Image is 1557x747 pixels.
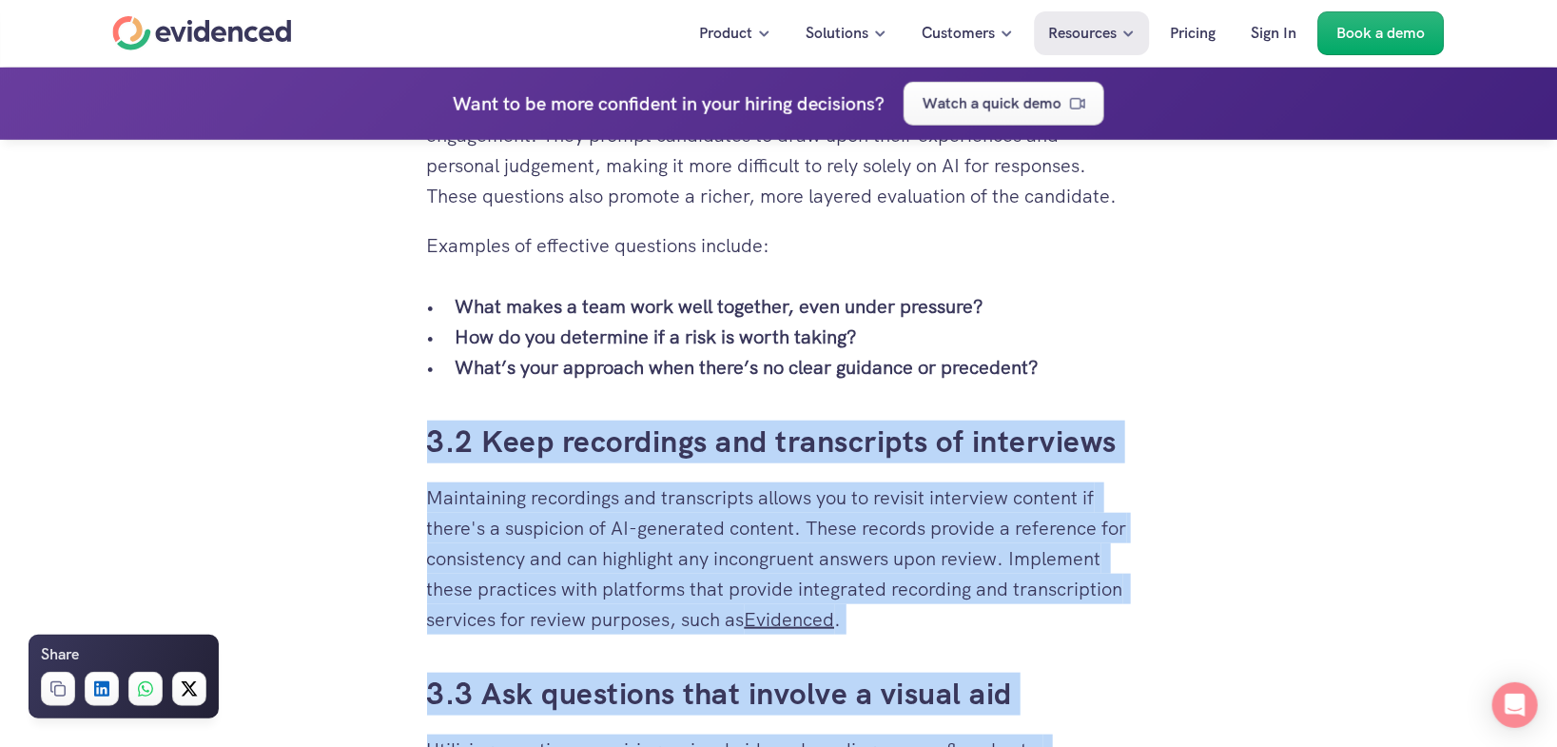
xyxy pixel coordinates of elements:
[427,674,1013,714] a: 3.3 Ask questions that involve a visual aid
[113,16,292,50] a: Home
[427,422,1118,462] a: 3.2 Keep recordings and transcripts of interviews
[456,324,858,349] strong: How do you determine if a risk is worth taking?
[700,21,753,46] p: Product
[923,90,1061,115] p: Watch a quick demo
[923,21,996,46] p: Customers
[1157,11,1231,55] a: Pricing
[456,294,984,319] strong: What makes a team work well together, even under pressure?
[745,607,835,632] a: Evidenced
[1318,11,1445,55] a: Book a demo
[453,88,885,118] h4: Want to be more confident in your hiring decisions?
[1252,21,1297,46] p: Sign In
[427,89,1131,211] p: Questions without clear right or wrong answers encourage genuine candidate engagement. They promp...
[807,21,869,46] p: Solutions
[1337,21,1426,46] p: Book a demo
[904,81,1104,125] a: Watch a quick demo
[41,642,79,667] h6: Share
[456,355,1040,380] strong: What’s your approach when there’s no clear guidance or precedent?
[1171,21,1216,46] p: Pricing
[427,482,1131,635] p: Maintaining recordings and transcripts allows you to revisit interview content if there's a suspi...
[1492,682,1538,728] div: Open Intercom Messenger
[1237,11,1312,55] a: Sign In
[1049,21,1118,46] p: Resources
[427,230,1131,261] p: Examples of effective questions include:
